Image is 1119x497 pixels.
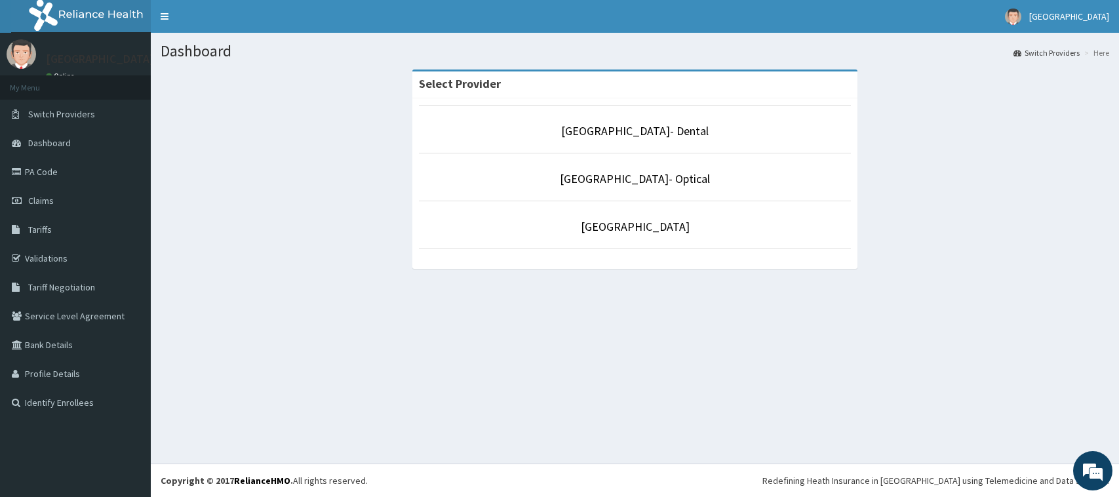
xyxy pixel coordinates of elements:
a: [GEOGRAPHIC_DATA]- Optical [560,171,710,186]
li: Here [1081,47,1109,58]
a: [GEOGRAPHIC_DATA] [581,219,690,234]
span: [GEOGRAPHIC_DATA] [1029,10,1109,22]
img: User Image [1005,9,1021,25]
a: Online [46,71,77,81]
span: Tariff Negotiation [28,281,95,293]
span: Tariffs [28,224,52,235]
h1: Dashboard [161,43,1109,60]
div: Redefining Heath Insurance in [GEOGRAPHIC_DATA] using Telemedicine and Data Science! [762,474,1109,487]
strong: Copyright © 2017 . [161,475,293,487]
a: [GEOGRAPHIC_DATA]- Dental [561,123,709,138]
span: Claims [28,195,54,207]
footer: All rights reserved. [151,464,1119,497]
a: RelianceHMO [234,475,290,487]
a: Switch Providers [1013,47,1080,58]
strong: Select Provider [419,76,501,91]
img: User Image [7,39,36,69]
span: Dashboard [28,137,71,149]
span: Switch Providers [28,108,95,120]
p: [GEOGRAPHIC_DATA] [46,53,154,65]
